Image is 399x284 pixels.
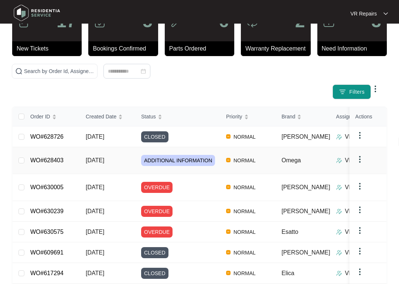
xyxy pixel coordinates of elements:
th: Actions [349,107,386,127]
span: [DATE] [86,249,104,256]
p: 2 [295,13,305,30]
img: dropdown arrow [355,247,364,256]
span: OVERDUE [141,206,173,217]
span: Status [141,112,156,121]
span: Elica [282,270,294,276]
span: Filters [349,88,365,96]
p: 5 [143,13,153,30]
span: [PERSON_NAME] [282,249,330,256]
span: CLOSED [141,268,168,279]
span: CLOSED [141,131,168,142]
p: 3 [371,13,381,30]
img: Assigner Icon [336,208,342,214]
p: New Tickets [17,44,82,53]
p: Warranty Replacement [245,44,310,53]
img: Vercel Logo [226,271,231,275]
p: VR Repairs [345,132,375,141]
span: NORMAL [231,183,259,192]
span: Order ID [30,112,50,121]
input: Search by Order Id, Assignee Name, Customer Name, Brand and Model [24,67,94,75]
img: Assigner Icon [336,229,342,235]
img: dropdown arrow [355,155,364,164]
span: Created Date [86,112,116,121]
img: dropdown arrow [355,131,364,140]
span: [DATE] [86,134,104,140]
span: [DATE] [86,184,104,190]
span: ADDITIONAL INFORMATION [141,155,215,166]
th: Order ID [24,107,80,127]
p: VR Repairs [345,269,375,278]
img: Assigner Icon [336,157,342,163]
span: [PERSON_NAME] [282,208,330,214]
p: VR Repairs [345,248,375,257]
img: search-icon [15,67,23,75]
span: [PERSON_NAME] [282,184,330,190]
img: Vercel Logo [226,185,231,189]
span: NORMAL [231,269,259,278]
img: Assigner Icon [336,270,342,276]
span: [DATE] [86,270,104,276]
th: Status [135,107,220,127]
img: residentia service logo [11,2,63,24]
span: [DATE] [86,229,104,235]
p: 17 [57,13,76,30]
a: WO#630005 [30,184,64,190]
p: VR Repairs [345,183,375,192]
img: filter icon [339,88,346,96]
span: Priority [226,112,242,121]
p: Bookings Confirmed [93,44,158,53]
p: Parts Ordered [169,44,234,53]
th: Created Date [80,107,135,127]
a: WO#628403 [30,157,64,163]
img: Vercel Logo [226,209,231,213]
span: [DATE] [86,208,104,214]
img: Assigner Icon [336,134,342,140]
img: Vercel Logo [226,229,231,234]
span: Brand [282,112,295,121]
img: Vercel Logo [226,134,231,139]
span: NORMAL [231,156,259,165]
p: VR Repairs [345,228,375,236]
span: Esatto [282,229,298,235]
span: OVERDUE [141,182,173,193]
span: NORMAL [231,207,259,216]
img: dropdown arrow [355,226,364,235]
p: VR Repairs [345,207,375,216]
a: WO#628726 [30,134,64,140]
img: Assigner Icon [336,184,342,190]
a: WO#617294 [30,270,64,276]
span: Assignee [336,112,358,121]
a: WO#609691 [30,249,64,256]
p: 6 [219,13,229,30]
span: NORMAL [231,228,259,236]
img: Vercel Logo [226,250,231,254]
span: NORMAL [231,248,259,257]
span: [DATE] [86,157,104,163]
span: [PERSON_NAME] [282,134,330,140]
img: Vercel Logo [226,158,231,162]
img: dropdown arrow [355,182,364,191]
img: dropdown arrow [371,84,380,93]
img: dropdown arrow [355,205,364,214]
a: WO#630575 [30,229,64,235]
span: Omega [282,157,301,163]
img: dropdown arrow [355,267,364,276]
span: OVERDUE [141,226,173,238]
button: filter iconFilters [332,84,371,99]
p: Need Information [322,44,387,53]
a: WO#630239 [30,208,64,214]
span: NORMAL [231,132,259,141]
img: dropdown arrow [383,12,388,15]
span: CLOSED [141,247,168,258]
th: Priority [220,107,276,127]
img: Assigner Icon [336,250,342,256]
th: Brand [276,107,330,127]
p: VR Repairs [350,10,377,17]
p: VR Repairs [345,156,375,165]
